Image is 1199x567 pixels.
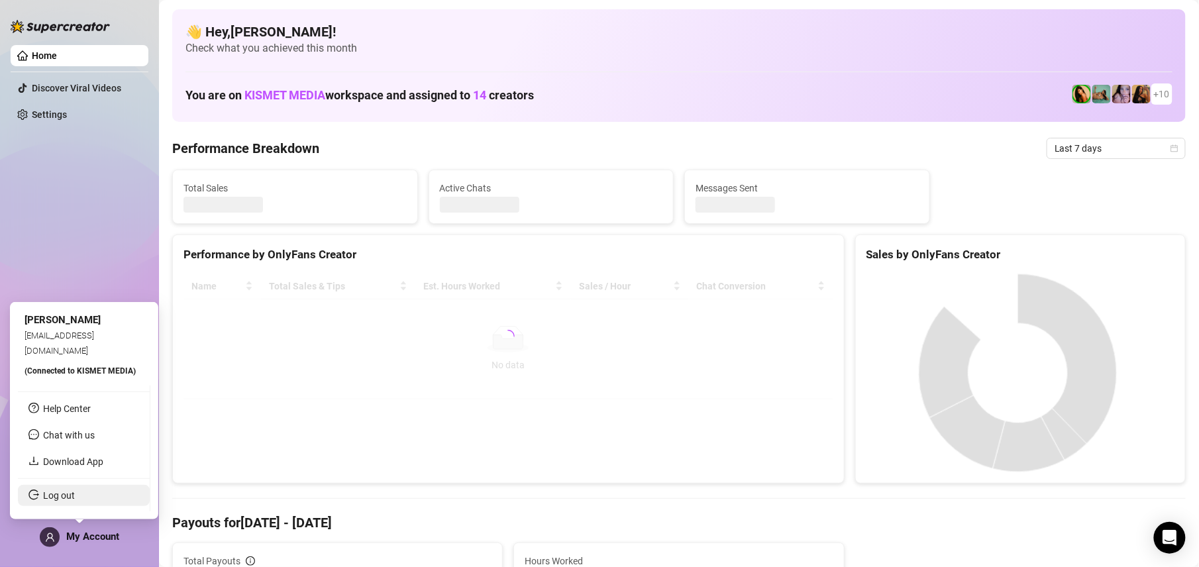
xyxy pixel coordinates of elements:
span: My Account [66,531,119,542]
a: Help Center [43,403,91,414]
h4: Performance Breakdown [172,139,319,158]
div: Open Intercom Messenger [1154,522,1186,554]
a: Download App [43,456,103,467]
span: Chat with us [43,430,95,440]
img: Lea [1112,85,1131,103]
span: 14 [473,88,486,102]
span: KISMET MEDIA [244,88,325,102]
span: (Connected to KISMET MEDIA ) [25,366,136,376]
span: user [45,533,55,542]
span: Total Sales [183,181,407,195]
span: [PERSON_NAME] [25,314,101,326]
a: Home [32,50,57,61]
h4: Payouts for [DATE] - [DATE] [172,513,1186,532]
span: loading [499,327,517,344]
img: Lucy [1132,85,1151,103]
h1: You are on workspace and assigned to creators [185,88,534,103]
img: Jade [1072,85,1091,103]
li: Log out [18,485,150,506]
span: Messages Sent [696,181,919,195]
div: Sales by OnlyFans Creator [866,246,1174,264]
a: Discover Viral Videos [32,83,121,93]
span: message [28,429,39,440]
span: Active Chats [440,181,663,195]
div: Performance by OnlyFans Creator [183,246,833,264]
h4: 👋 Hey, [PERSON_NAME] ! [185,23,1173,41]
img: logo-BBDzfeDw.svg [11,20,110,33]
img: Boo VIP [1092,85,1111,103]
span: Last 7 days [1055,138,1178,158]
span: calendar [1171,144,1178,152]
span: Check what you achieved this month [185,41,1173,56]
a: Settings [32,109,67,120]
span: [EMAIL_ADDRESS][DOMAIN_NAME] [25,331,94,355]
span: info-circle [246,556,255,566]
span: + 10 [1154,87,1170,101]
a: Log out [43,490,75,501]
